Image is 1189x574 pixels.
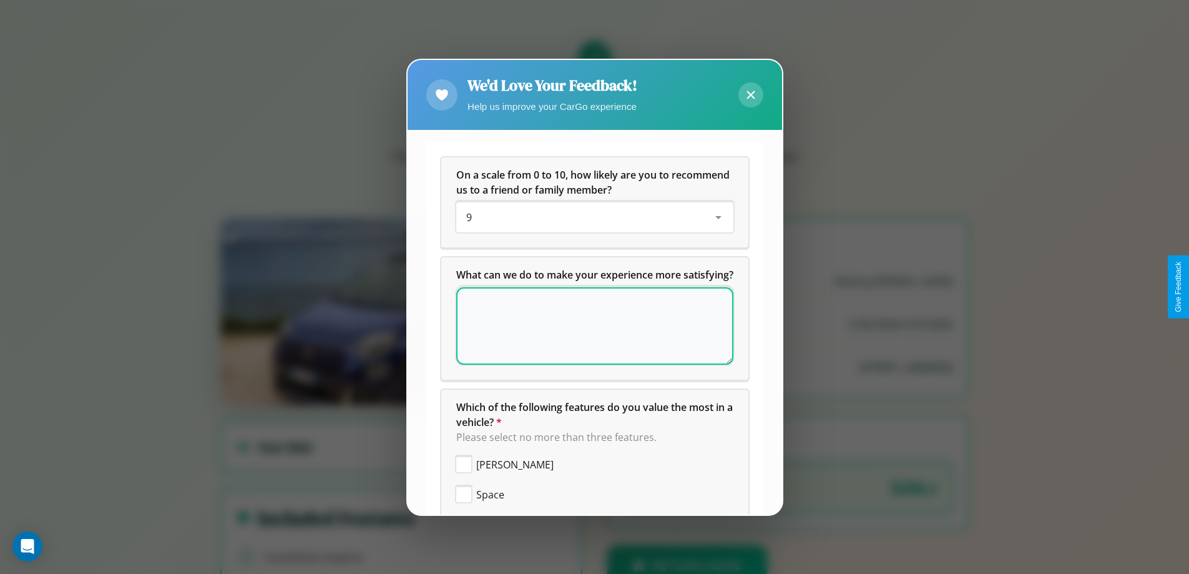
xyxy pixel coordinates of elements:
[456,168,732,197] span: On a scale from 0 to 10, how likely are you to recommend us to a friend or family member?
[476,487,504,502] span: Space
[12,532,42,562] div: Open Intercom Messenger
[476,457,554,472] span: [PERSON_NAME]
[467,98,637,115] p: Help us improve your CarGo experience
[441,157,748,247] div: On a scale from 0 to 10, how likely are you to recommend us to a friend or family member?
[456,167,733,197] h5: On a scale from 0 to 10, how likely are you to recommend us to a friend or family member?
[456,268,733,282] span: What can we do to make your experience more satisfying?
[456,202,733,232] div: On a scale from 0 to 10, how likely are you to recommend us to a friend or family member?
[1174,262,1183,312] div: Give Feedback
[466,210,472,224] span: 9
[456,430,657,444] span: Please select no more than three features.
[456,400,735,429] span: Which of the following features do you value the most in a vehicle?
[467,75,637,96] h2: We'd Love Your Feedback!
